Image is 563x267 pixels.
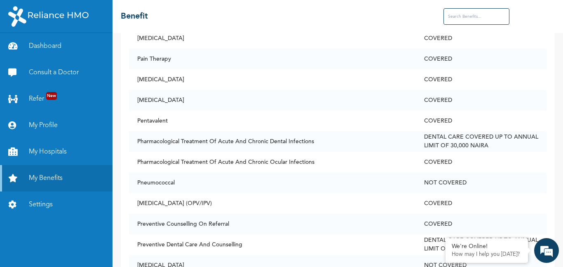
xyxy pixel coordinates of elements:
[129,28,416,49] td: [MEDICAL_DATA]
[8,6,89,27] img: RelianceHMO's Logo
[416,152,547,172] td: COVERED
[129,49,416,69] td: Pain Therapy
[135,4,155,24] div: Minimize live chat window
[48,89,114,172] span: We're online!
[129,172,416,193] td: Pneumococcal
[129,131,416,152] td: Pharmacological Treatment Of Acute And Chronic Dental Infections
[416,234,547,255] td: DENTAL CARE COVERED UP TO ANNUAL LIMIT OF 30,000 NAIRA
[416,49,547,69] td: COVERED
[416,69,547,90] td: COVERED
[452,251,522,258] p: How may I help you today?
[129,193,416,214] td: [MEDICAL_DATA] (OPV/IPV)
[129,152,416,172] td: Pharmacological Treatment Of Acute And Chronic Ocular Infections
[452,243,522,250] div: We're Online!
[121,10,148,23] h2: Benefit
[443,8,509,25] input: Search Benefits...
[4,239,81,244] span: Conversation
[416,90,547,111] td: COVERED
[43,46,138,57] div: Chat with us now
[416,131,547,152] td: DENTAL CARE COVERED UP TO ANNUAL LIMIT OF 30,000 NAIRA
[416,111,547,131] td: COVERED
[81,224,157,250] div: FAQs
[129,214,416,234] td: Preventive Counselling On Referral
[416,193,547,214] td: COVERED
[416,172,547,193] td: NOT COVERED
[129,234,416,255] td: Preventive Dental Care And Counselling
[129,90,416,111] td: [MEDICAL_DATA]
[416,28,547,49] td: COVERED
[129,69,416,90] td: [MEDICAL_DATA]
[416,214,547,234] td: COVERED
[129,111,416,131] td: Pentavalent
[46,92,57,100] span: New
[4,195,157,224] textarea: Type your message and hit 'Enter'
[15,41,33,62] img: d_794563401_company_1708531726252_794563401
